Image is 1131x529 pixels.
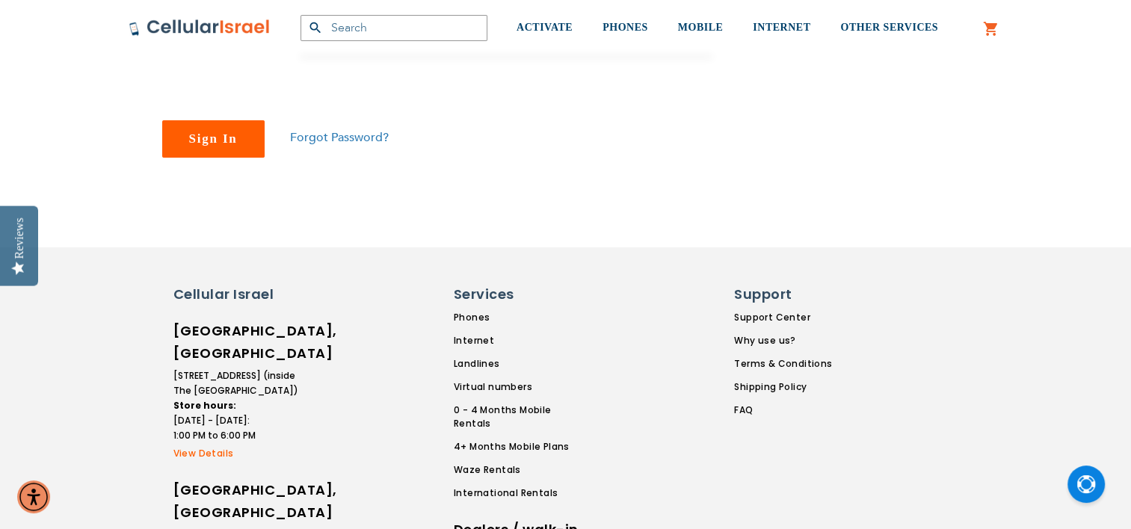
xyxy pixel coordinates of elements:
[454,357,590,371] a: Landlines
[162,31,389,90] iframe: reCAPTCHA
[173,368,301,443] li: [STREET_ADDRESS] (inside The [GEOGRAPHIC_DATA]) [DATE] - [DATE]: 1:00 PM to 6:00 PM
[162,120,265,158] button: Sign In
[734,403,832,417] a: FAQ
[454,334,590,347] a: Internet
[840,22,938,33] span: OTHER SERVICES
[454,486,590,500] a: International Rentals
[454,463,590,477] a: Waze Rentals
[290,129,389,146] a: Forgot Password?
[173,447,301,460] a: View Details
[173,285,301,304] h6: Cellular Israel
[517,22,573,33] span: ACTIVATE
[734,311,832,324] a: Support Center
[454,285,581,304] h6: Services
[603,22,648,33] span: PHONES
[173,320,301,365] h6: [GEOGRAPHIC_DATA], [GEOGRAPHIC_DATA]
[189,132,238,146] span: Sign In
[17,480,50,513] div: Accessibility Menu
[173,479,301,524] h6: [GEOGRAPHIC_DATA], [GEOGRAPHIC_DATA]
[301,15,487,41] input: Search
[454,440,590,454] a: 4+ Months Mobile Plans
[454,403,590,430] a: 0 - 4 Months Mobile Rentals
[454,380,590,394] a: Virtual numbers
[454,311,590,324] a: Phones
[734,334,832,347] a: Why use us?
[129,19,271,37] img: Cellular Israel Logo
[678,22,724,33] span: MOBILE
[173,399,236,412] strong: Store hours:
[734,357,832,371] a: Terms & Conditions
[13,217,26,259] div: Reviews
[734,380,832,394] a: Shipping Policy
[753,22,810,33] span: INTERNET
[734,285,823,304] h6: Support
